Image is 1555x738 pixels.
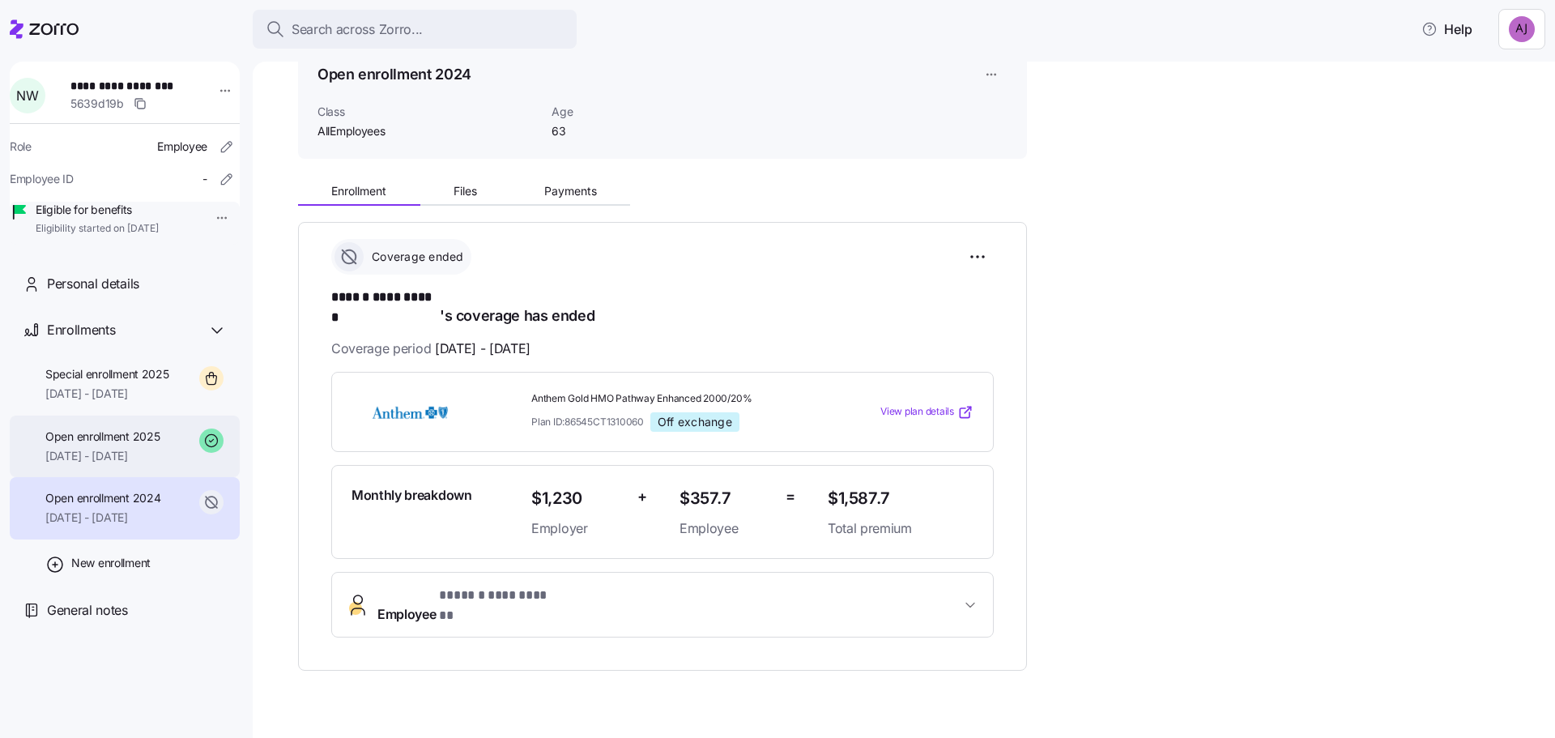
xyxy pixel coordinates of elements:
span: Class [317,104,539,120]
span: Help [1421,19,1472,39]
span: Open enrollment 2025 [45,429,160,445]
span: 63 [552,123,714,139]
span: Plan ID: 86545CT1310060 [531,415,644,429]
span: $357.7 [680,485,773,512]
span: Eligible for benefits [36,202,159,218]
span: Coverage ended [367,249,464,265]
button: Help [1408,13,1485,45]
span: View plan details [880,404,954,420]
span: Employer [531,518,624,539]
span: Open enrollment 2024 [45,490,160,506]
span: Enrollment [331,186,386,197]
span: Off exchange [658,415,732,429]
span: New enrollment [71,555,151,571]
span: $1,587.7 [828,485,973,512]
span: Search across Zorro... [292,19,423,40]
span: Employee [377,586,553,625]
h1: 's coverage has ended [331,288,994,326]
span: + [637,485,647,509]
img: 7af5089e3dcb26fcc62da3cb3ec499f9 [1509,16,1535,42]
span: Eligibility started on [DATE] [36,222,159,236]
span: Monthly breakdown [351,485,472,506]
span: N W [16,89,38,102]
span: Personal details [47,274,139,294]
span: AllEmployees [317,123,539,139]
span: = [786,485,795,509]
span: [DATE] - [DATE] [45,448,160,464]
span: Age [552,104,714,120]
span: Role [10,139,32,155]
span: Payments [544,186,597,197]
span: 5639d19b [70,96,124,112]
span: Employee [157,139,207,155]
span: - [202,171,207,187]
button: Search across Zorro... [253,10,577,49]
span: Anthem Gold HMO Pathway Enhanced 2000/20% [531,392,815,406]
span: General notes [47,600,128,621]
span: Employee [680,518,773,539]
a: View plan details [880,404,973,420]
span: [DATE] - [DATE] [45,386,169,402]
span: $1,230 [531,485,624,512]
span: Employee ID [10,171,74,187]
span: [DATE] - [DATE] [45,510,160,526]
img: Anthem [351,394,468,431]
span: Special enrollment 2025 [45,366,169,382]
span: Enrollments [47,320,115,340]
span: Files [454,186,477,197]
span: Coverage period [331,339,530,359]
h1: Open enrollment 2024 [317,64,471,84]
span: [DATE] - [DATE] [435,339,530,359]
span: Total premium [828,518,973,539]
